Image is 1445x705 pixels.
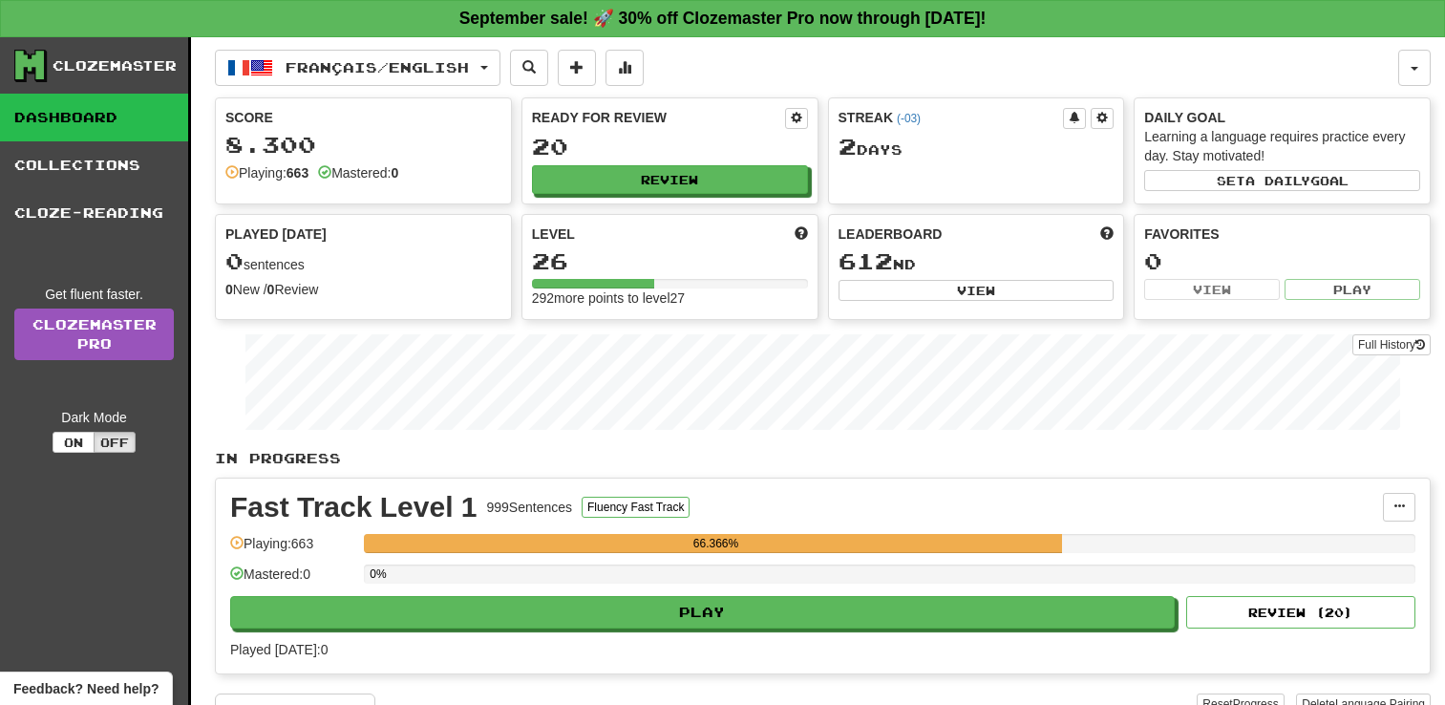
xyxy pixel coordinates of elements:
[230,642,328,657] span: Played [DATE]: 0
[286,59,469,75] span: Français / English
[53,432,95,453] button: On
[230,596,1175,629] button: Play
[795,224,808,244] span: Score more points to level up
[1144,224,1420,244] div: Favorites
[287,165,308,181] strong: 663
[94,432,136,453] button: Off
[606,50,644,86] button: More stats
[532,224,575,244] span: Level
[487,498,573,517] div: 999 Sentences
[1144,249,1420,273] div: 0
[1144,170,1420,191] button: Seta dailygoal
[839,247,893,274] span: 612
[1186,596,1415,629] button: Review (20)
[839,133,857,160] span: 2
[225,163,308,182] div: Playing:
[839,108,1064,127] div: Streak
[839,135,1115,160] div: Day s
[225,282,233,297] strong: 0
[532,165,808,194] button: Review
[318,163,398,182] div: Mastered:
[558,50,596,86] button: Add sentence to collection
[897,112,921,125] a: (-03)
[14,408,174,427] div: Dark Mode
[225,280,501,299] div: New / Review
[839,280,1115,301] button: View
[1245,174,1310,187] span: a daily
[532,249,808,273] div: 26
[215,50,500,86] button: Français/English
[459,9,987,28] strong: September sale! 🚀 30% off Clozemaster Pro now through [DATE]!
[839,249,1115,274] div: nd
[13,679,159,698] span: Open feedback widget
[1144,279,1280,300] button: View
[14,309,174,360] a: ClozemasterPro
[582,497,690,518] button: Fluency Fast Track
[14,285,174,304] div: Get fluent faster.
[225,249,501,274] div: sentences
[839,224,943,244] span: Leaderboard
[1100,224,1114,244] span: This week in points, UTC
[532,135,808,159] div: 20
[230,565,354,596] div: Mastered: 0
[1285,279,1420,300] button: Play
[225,224,327,244] span: Played [DATE]
[225,133,501,157] div: 8.300
[225,247,244,274] span: 0
[1144,108,1420,127] div: Daily Goal
[267,282,275,297] strong: 0
[1144,127,1420,165] div: Learning a language requires practice every day. Stay motivated!
[53,56,177,75] div: Clozemaster
[1352,334,1431,355] button: Full History
[510,50,548,86] button: Search sentences
[215,449,1431,468] p: In Progress
[532,288,808,308] div: 292 more points to level 27
[225,108,501,127] div: Score
[370,534,1061,553] div: 66.366%
[230,534,354,566] div: Playing: 663
[532,108,785,127] div: Ready for Review
[230,493,478,522] div: Fast Track Level 1
[391,165,398,181] strong: 0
